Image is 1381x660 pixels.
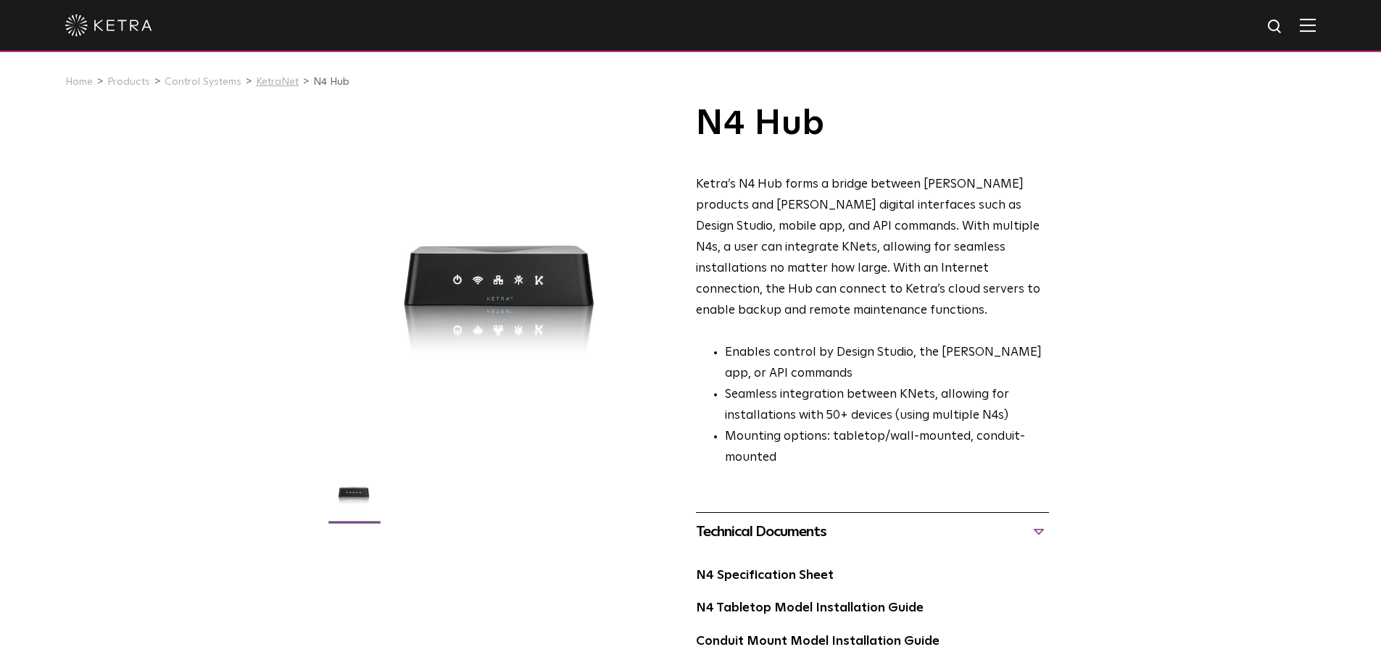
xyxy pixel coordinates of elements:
[696,569,834,582] a: N4 Specification Sheet
[165,77,241,87] a: Control Systems
[107,77,150,87] a: Products
[696,520,1049,543] div: Technical Documents
[696,178,1040,316] span: Ketra’s N4 Hub forms a bridge between [PERSON_NAME] products and [PERSON_NAME] digital interfaces...
[725,385,1049,427] li: Seamless integration between KNets, allowing for installations with 50+ devices (using multiple N4s)
[725,343,1049,385] li: Enables control by Design Studio, the [PERSON_NAME] app, or API commands
[313,77,349,87] a: N4 Hub
[256,77,299,87] a: KetraNet
[725,427,1049,469] li: Mounting options: tabletop/wall-mounted, conduit-mounted
[1266,18,1285,36] img: search icon
[696,635,940,648] a: Conduit Mount Model Installation Guide
[696,602,924,614] a: N4 Tabletop Model Installation Guide
[1300,18,1316,32] img: Hamburger%20Nav.svg
[696,106,1049,142] h1: N4 Hub
[65,14,152,36] img: ketra-logo-2019-white
[326,464,382,531] img: N4 Hub
[65,77,93,87] a: Home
